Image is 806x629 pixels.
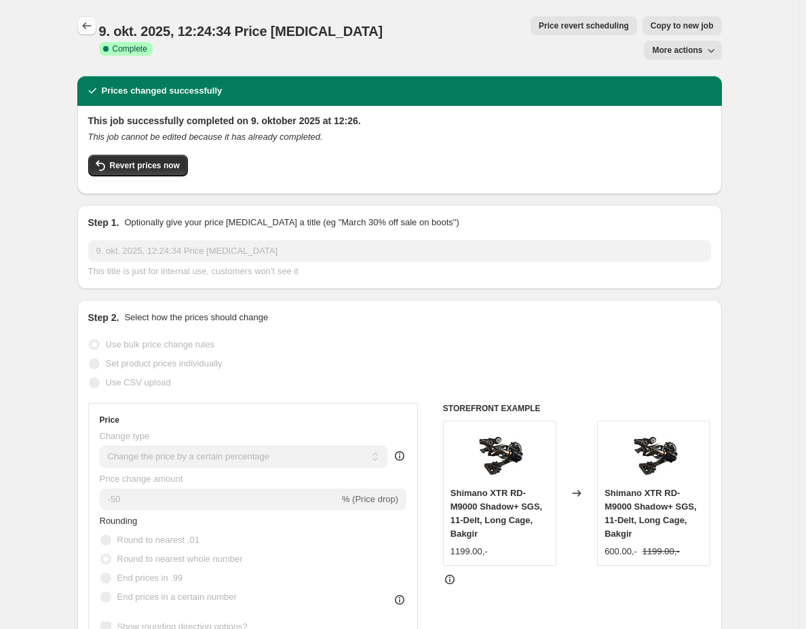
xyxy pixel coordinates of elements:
[443,403,711,414] h6: STOREFRONT EXAMPLE
[652,45,702,56] span: More actions
[642,16,722,35] button: Copy to new job
[88,216,119,229] h2: Step 1.
[110,160,180,171] span: Revert prices now
[106,339,214,349] span: Use bulk price change rules
[102,84,223,98] h2: Prices changed successfully
[100,489,339,510] input: -15
[100,431,150,441] span: Change type
[604,488,696,539] span: Shimano XTR RD-M9000 Shadow+ SGS, 11-Delt, Long Cage, Bakgir
[100,474,183,484] span: Price change amount
[77,16,96,35] button: Price change jobs
[88,266,299,276] span: This title is just for internal use, customers won't see it
[117,535,199,545] span: Round to nearest .01
[450,488,542,539] span: Shimano XTR RD-M9000 Shadow+ SGS, 11-Delt, Long Cage, Bakgir
[642,545,680,558] strike: 1199.00,-
[100,516,138,526] span: Rounding
[88,132,323,142] i: This job cannot be edited because it has already completed.
[88,114,711,128] h2: This job successfully completed on 9. oktober 2025 at 12:26.
[117,573,183,583] span: End prices in .99
[117,592,237,602] span: End prices in a certain number
[124,311,268,324] p: Select how the prices should change
[539,20,629,31] span: Price revert scheduling
[88,155,188,176] button: Revert prices now
[604,545,637,558] div: 600.00,-
[106,377,171,387] span: Use CSV upload
[106,358,223,368] span: Set product prices individually
[651,20,714,31] span: Copy to new job
[472,428,526,482] img: shimano-xtr-rd-m9000-shadow-sgs-11-delt-long-cage-bakgir-bakgir-572_80x.jpg
[100,415,119,425] h3: Price
[644,41,721,60] button: More actions
[450,545,488,558] div: 1199.00,-
[113,43,147,54] span: Complete
[531,16,637,35] button: Price revert scheduling
[342,494,398,504] span: % (Price drop)
[88,311,119,324] h2: Step 2.
[393,449,406,463] div: help
[88,240,711,262] input: 30% off holiday sale
[627,428,681,482] img: shimano-xtr-rd-m9000-shadow-sgs-11-delt-long-cage-bakgir-bakgir-572_80x.jpg
[99,24,383,39] span: 9. okt. 2025, 12:24:34 Price [MEDICAL_DATA]
[124,216,459,229] p: Optionally give your price [MEDICAL_DATA] a title (eg "March 30% off sale on boots")
[117,554,243,564] span: Round to nearest whole number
